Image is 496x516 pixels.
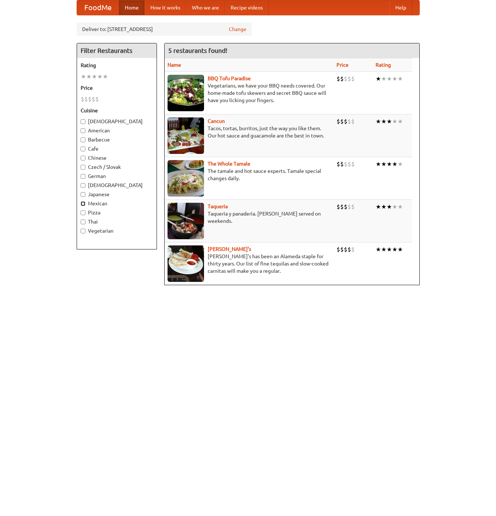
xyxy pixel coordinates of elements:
label: Japanese [81,191,153,198]
p: [PERSON_NAME]'s has been an Alameda staple for thirty years. Our list of fine tequilas and slow-c... [168,253,331,275]
li: $ [337,245,340,253]
p: The tamale and hot sauce experts. Tamale special changes daily. [168,167,331,182]
a: Taqueria [208,203,228,209]
p: Taqueria y panaderia. [PERSON_NAME] served on weekends. [168,210,331,225]
li: ★ [376,203,381,211]
li: $ [347,160,351,168]
li: ★ [392,117,397,125]
li: $ [347,203,351,211]
li: ★ [103,73,108,81]
label: [DEMOGRAPHIC_DATA] [81,182,153,189]
h4: Filter Restaurants [77,43,157,58]
li: ★ [387,203,392,211]
input: [DEMOGRAPHIC_DATA] [81,183,85,188]
li: ★ [397,245,403,253]
label: German [81,172,153,180]
img: taqueria.jpg [168,203,204,239]
li: $ [344,160,347,168]
label: Barbecue [81,136,153,143]
label: Czech / Slovak [81,163,153,171]
img: tofuparadise.jpg [168,75,204,111]
ng-pluralize: 5 restaurants found! [168,47,227,54]
li: $ [344,75,347,83]
li: ★ [381,160,387,168]
input: Japanese [81,192,85,197]
li: $ [351,203,355,211]
li: ★ [97,73,103,81]
b: BBQ Tofu Paradise [208,75,251,81]
li: ★ [381,117,387,125]
li: ★ [387,117,392,125]
li: $ [347,75,351,83]
input: Mexican [81,201,85,206]
label: Mexican [81,200,153,207]
li: ★ [387,245,392,253]
li: ★ [376,117,381,125]
li: ★ [392,245,397,253]
li: ★ [392,203,397,211]
li: ★ [381,245,387,253]
a: Price [337,62,349,68]
li: $ [337,160,340,168]
li: $ [95,95,99,103]
label: Thai [81,218,153,225]
input: Thai [81,220,85,224]
h5: Rating [81,62,153,69]
h5: Price [81,84,153,92]
li: $ [347,245,351,253]
li: ★ [392,75,397,83]
li: $ [337,203,340,211]
li: $ [351,75,355,83]
li: ★ [397,117,403,125]
li: $ [344,117,347,125]
h5: Cuisine [81,107,153,114]
li: ★ [376,75,381,83]
li: $ [84,95,88,103]
li: ★ [92,73,97,81]
li: $ [340,245,344,253]
input: Pizza [81,210,85,215]
label: [DEMOGRAPHIC_DATA] [81,118,153,125]
img: wholetamale.jpg [168,160,204,197]
a: Change [229,26,246,33]
input: Chinese [81,156,85,160]
a: Help [389,0,412,15]
input: American [81,128,85,133]
a: FoodMe [77,0,119,15]
a: Cancun [208,118,225,124]
label: Pizza [81,209,153,216]
input: Barbecue [81,137,85,142]
a: Name [168,62,181,68]
a: [PERSON_NAME]'s [208,246,251,252]
li: ★ [381,203,387,211]
p: Tacos, tortas, burritos, just the way you like them. Our hot sauce and guacamole are the best in ... [168,125,331,139]
input: Vegetarian [81,229,85,233]
img: pedros.jpg [168,245,204,282]
li: $ [344,245,347,253]
a: Recipe videos [225,0,269,15]
li: ★ [376,245,381,253]
label: Vegetarian [81,227,153,234]
p: Vegetarians, we have your BBQ needs covered. Our home-made tofu skewers and secret BBQ sauce will... [168,82,331,104]
a: The Whole Tamale [208,161,250,167]
label: Chinese [81,154,153,162]
li: $ [340,203,344,211]
li: ★ [387,160,392,168]
a: Rating [376,62,391,68]
li: ★ [81,73,86,81]
li: ★ [392,160,397,168]
input: Cafe [81,147,85,151]
li: $ [351,245,355,253]
label: American [81,127,153,134]
a: Home [119,0,145,15]
li: ★ [381,75,387,83]
li: $ [340,160,344,168]
li: $ [337,75,340,83]
a: Who we are [186,0,225,15]
img: cancun.jpg [168,117,204,154]
li: ★ [376,160,381,168]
